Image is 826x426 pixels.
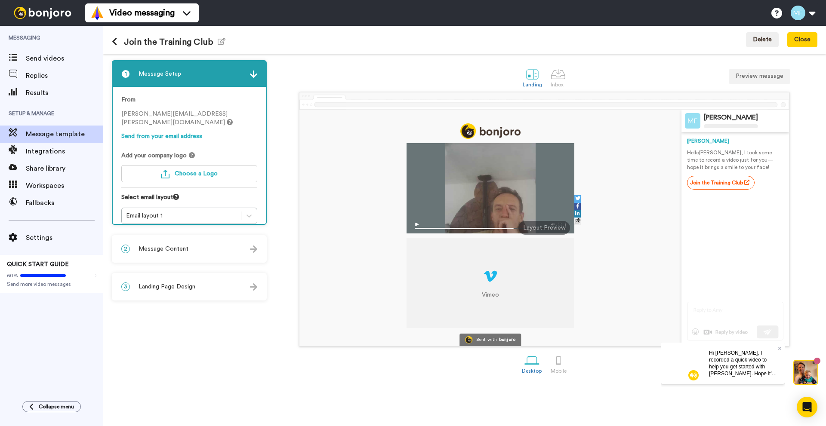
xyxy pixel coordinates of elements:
[139,245,188,253] span: Message Content
[465,336,472,343] img: Bonjoro Logo
[26,70,103,81] span: Replies
[26,181,103,191] span: Workspaces
[687,149,783,171] p: Hello [PERSON_NAME] , I took some time to record a video just for you—hope it brings a smile to y...
[28,28,38,38] img: mute-white.svg
[121,245,130,253] span: 2
[22,401,81,412] button: Collapse menu
[546,62,570,92] a: Inbox
[121,95,136,104] label: From
[546,349,571,378] a: Mobile
[499,337,516,342] div: bonjoro
[26,88,103,98] span: Results
[26,198,103,208] span: Fallbacks
[175,171,218,177] span: Choose a Logo
[687,176,755,190] a: Join the Training Club
[687,138,783,145] div: [PERSON_NAME]
[112,235,267,263] div: 2Message Content
[460,123,521,139] img: logo_full.png
[112,37,225,47] h1: Join the Training Club
[90,6,104,20] img: vm-color.svg
[121,193,257,208] div: Select email layout
[746,32,779,48] button: Delete
[482,291,499,299] p: Vimeo
[26,129,103,139] span: Message template
[48,7,116,41] span: Hi [PERSON_NAME], I recorded a quick video to help you get started with [PERSON_NAME]. Hope it's ...
[109,7,175,19] span: Video messaging
[26,233,103,243] span: Settings
[121,111,233,126] span: [PERSON_NAME][EMAIL_ADDRESS][PERSON_NAME][DOMAIN_NAME]
[121,70,130,78] span: 1
[484,270,497,282] img: vimeo.svg
[704,113,758,122] div: [PERSON_NAME]
[476,337,497,342] div: Sent with
[121,151,187,160] span: Add your company logo
[523,82,542,88] div: Landing
[518,349,546,378] a: Desktop
[407,218,574,233] img: player-controls-full.svg
[518,62,546,92] a: Landing
[250,283,257,291] img: arrow.svg
[10,7,75,19] img: bj-logo-header-white.svg
[121,133,202,139] a: Send from your email address
[126,211,237,220] div: Email layout 1
[551,82,566,88] div: Inbox
[39,403,74,410] span: Collapse menu
[112,273,267,300] div: 3Landing Page Design
[121,165,257,182] button: Choose a Logo
[729,69,790,84] button: Preview message
[250,70,257,78] img: arrow.svg
[518,221,570,235] div: Layout Preview
[26,53,103,64] span: Send videos
[1,2,24,25] img: 5087268b-a063-445d-b3f7-59d8cce3615b-1541509651.jpg
[139,70,181,78] span: Message Setup
[26,163,103,174] span: Share library
[161,170,170,178] img: upload-turquoise.svg
[139,282,195,291] span: Landing Page Design
[551,368,567,374] div: Mobile
[7,272,18,279] span: 60%
[797,397,817,417] div: Open Intercom Messenger
[7,261,69,267] span: QUICK START GUIDE
[250,245,257,253] img: arrow.svg
[685,113,700,129] img: Profile Image
[121,282,130,291] span: 3
[687,302,783,340] img: reply-preview.svg
[787,32,817,48] button: Close
[26,146,103,156] span: Integrations
[522,368,542,374] div: Desktop
[7,281,96,288] span: Send more video messages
